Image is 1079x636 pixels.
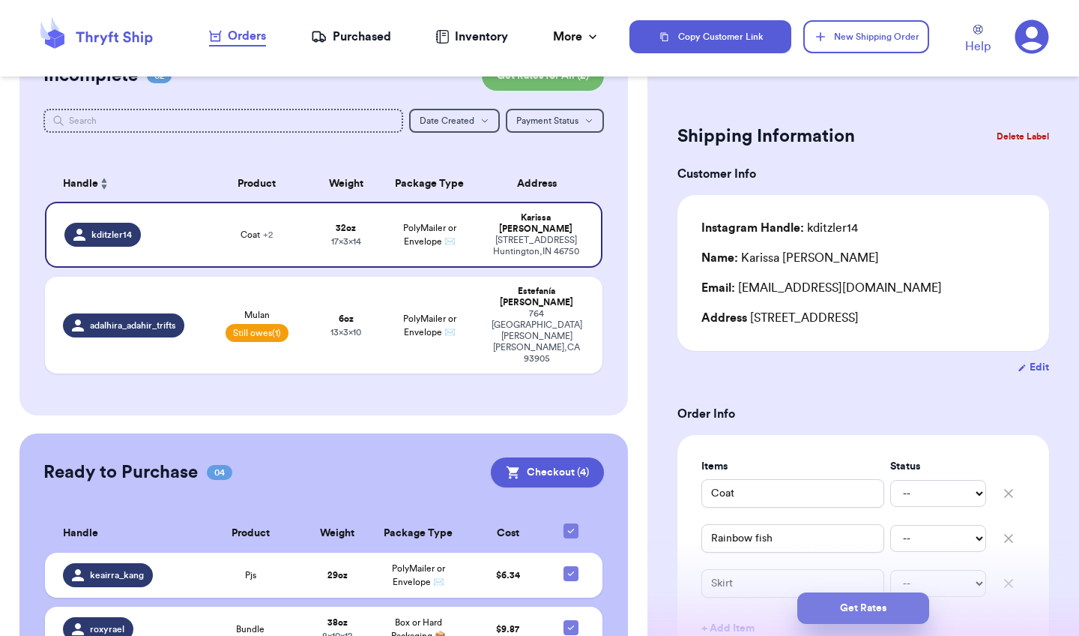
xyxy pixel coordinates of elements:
input: Search [43,109,403,133]
div: Karissa [PERSON_NAME] [489,212,583,235]
span: roxyrael [90,623,124,635]
button: Get Rates [797,592,929,624]
button: New Shipping Order [803,20,929,53]
div: Orders [209,27,266,45]
button: Payment Status [506,109,604,133]
h3: Order Info [677,405,1049,423]
a: Help [965,25,991,55]
span: Handle [63,526,98,541]
span: Name: [701,252,738,264]
span: Bundle [236,623,265,635]
span: PolyMailer or Envelope ✉️ [403,314,456,337]
div: 764 [GEOGRAPHIC_DATA][PERSON_NAME] [PERSON_NAME] , CA 93905 [489,308,584,364]
span: adalhira_adahir_trifts [90,319,175,331]
span: Instagram Handle: [701,222,804,234]
a: Inventory [435,28,508,46]
strong: 29 oz [327,571,348,580]
div: More [553,28,600,46]
button: Sort ascending [98,175,110,193]
span: + 2 [263,230,273,239]
button: Date Created [409,109,500,133]
button: Copy Customer Link [629,20,791,53]
span: Mulan [244,309,270,321]
th: Product [196,514,305,553]
div: [STREET_ADDRESS] Huntington , IN 46750 [489,235,583,257]
label: Status [890,459,986,474]
label: Items [701,459,884,474]
div: Karissa [PERSON_NAME] [701,249,879,267]
span: 13 x 3 x 10 [330,328,361,337]
span: Handle [63,176,98,192]
span: PolyMailer or Envelope ✉️ [392,564,445,586]
th: Address [480,166,602,202]
th: Weight [305,514,370,553]
th: Package Type [369,514,467,553]
span: 17 x 3 x 14 [331,237,361,246]
h3: Customer Info [677,165,1049,183]
span: Help [965,37,991,55]
span: Email: [701,282,735,294]
span: $ 9.87 [496,625,519,634]
span: 04 [207,465,232,480]
th: Cost [467,514,548,553]
span: Pjs [245,569,256,581]
th: Package Type [379,166,480,202]
span: Address [701,312,747,324]
span: keairra_kang [90,569,144,581]
strong: 38 oz [327,618,348,627]
span: Still owes (1) [226,324,288,342]
button: Checkout (4) [491,457,604,487]
span: Payment Status [516,116,578,125]
span: $ 6.34 [496,571,520,580]
th: Weight [312,166,379,202]
h2: Ready to Purchase [43,460,198,484]
span: Date Created [420,116,474,125]
strong: 32 oz [336,223,356,232]
div: kditzler14 [701,219,858,237]
span: kditzler14 [91,229,132,241]
a: Purchased [311,28,391,46]
span: PolyMailer or Envelope ✉️ [403,223,456,246]
button: Edit [1018,360,1049,375]
span: Coat [241,229,273,241]
div: Estefanía [PERSON_NAME] [489,286,584,308]
h2: Shipping Information [677,124,855,148]
div: [EMAIL_ADDRESS][DOMAIN_NAME] [701,279,1025,297]
strong: 6 oz [339,314,354,323]
th: Product [201,166,312,202]
a: Orders [209,27,266,46]
div: [STREET_ADDRESS] [701,309,1025,327]
button: Delete Label [991,120,1055,153]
